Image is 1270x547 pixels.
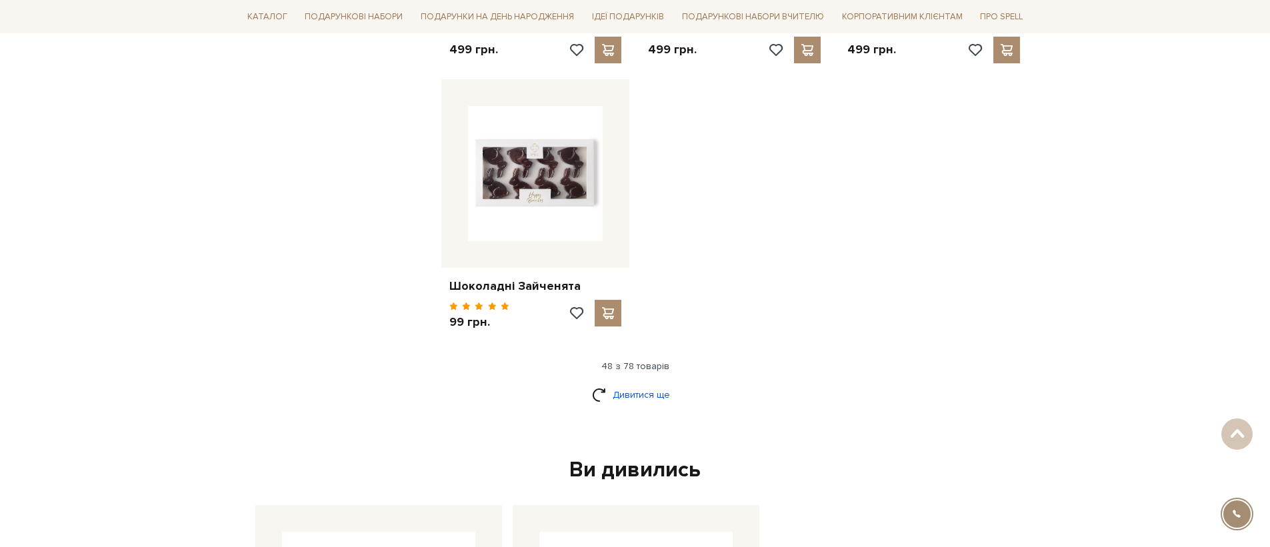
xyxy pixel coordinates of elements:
a: Подарункові набори [299,7,408,27]
p: 499 грн. [847,42,896,57]
img: Шоколадні Зайченята [468,106,603,241]
a: Про Spell [975,7,1028,27]
p: 99 грн. [449,314,510,330]
a: Дивитися ще [592,383,679,406]
a: Подарункові набори Вчителю [677,5,829,28]
a: Каталог [242,7,293,27]
a: Шоколадні Зайченята [449,278,622,294]
div: 48 з 78 товарів [237,360,1034,372]
a: Ідеї подарунків [587,7,669,27]
p: 499 грн. [648,42,697,57]
p: 499 грн. [449,42,498,57]
a: Подарунки на День народження [415,7,579,27]
div: Ви дивились [250,456,1021,484]
a: Корпоративним клієнтам [837,7,968,27]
